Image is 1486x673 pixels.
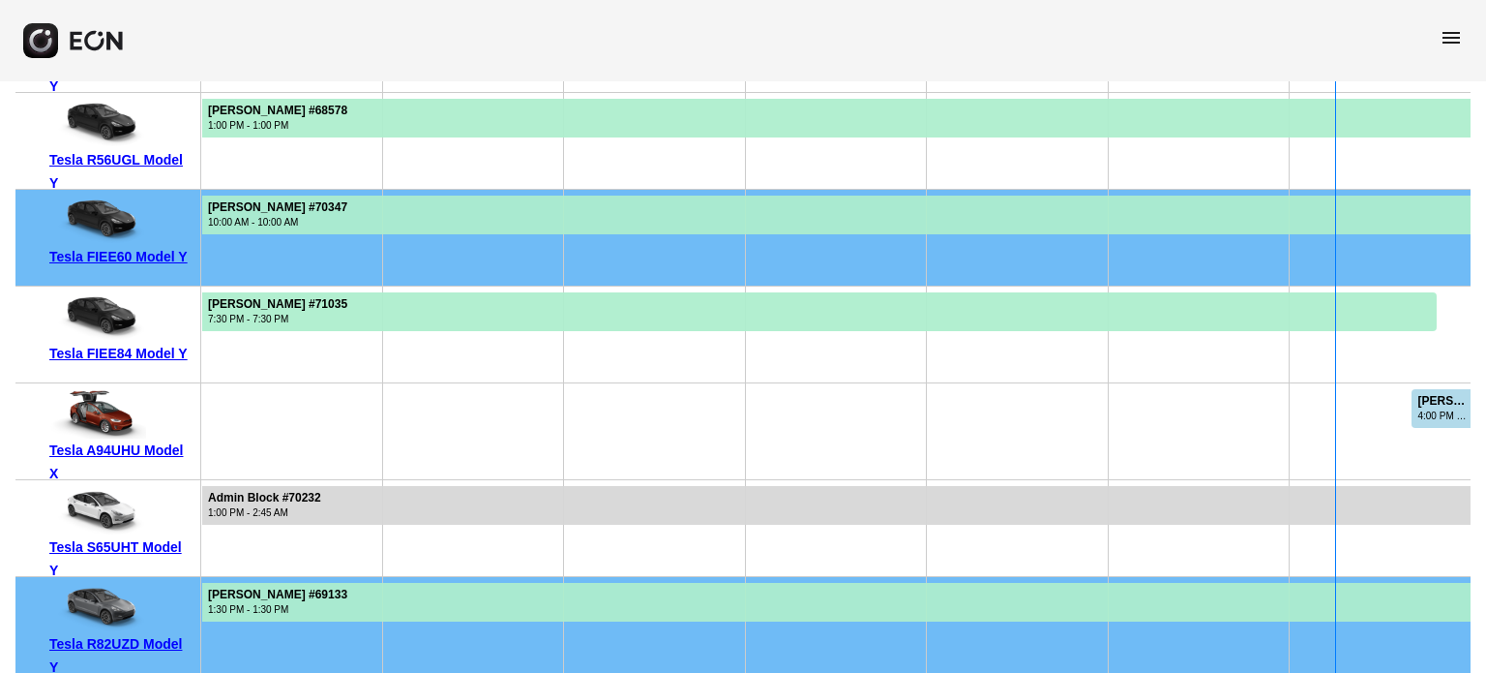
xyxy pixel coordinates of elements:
[49,535,193,582] div: Tesla S65UHT Model Y
[208,104,347,118] div: [PERSON_NAME] #68578
[1417,394,1469,409] div: [PERSON_NAME] #71878
[49,245,193,268] div: Tesla FIEE60 Model Y
[49,584,146,632] img: car
[201,287,1438,331] div: Rented for 7 days by Xinghan Zou Current status is rental
[49,100,146,148] img: car
[1440,26,1463,49] span: menu
[208,491,321,505] div: Admin Block #70232
[49,439,193,485] div: Tesla A94UHU Model X
[1411,383,1471,428] div: Rented for 5 days by Alyssa Brown Current status is open
[49,390,146,439] img: car
[208,505,321,520] div: 1:00 PM - 2:45 AM
[49,148,193,195] div: Tesla R56UGL Model Y
[49,487,146,535] img: car
[1417,409,1469,423] div: 4:00 PM - 4:00 PM
[208,312,347,326] div: 7:30 PM - 7:30 PM
[208,588,347,602] div: [PERSON_NAME] #69133
[49,342,193,365] div: Tesla FIEE84 Model Y
[208,215,347,229] div: 10:00 AM - 10:00 AM
[208,200,347,215] div: [PERSON_NAME] #70347
[208,297,347,312] div: [PERSON_NAME] #71035
[201,93,1471,138] div: Rented for 30 days by meli marin Current status is rental
[49,293,146,342] img: car
[201,480,1471,525] div: Rented for 15 days by Admin Block Current status is rental
[208,118,347,133] div: 1:00 PM - 1:00 PM
[208,602,347,617] div: 1:30 PM - 1:30 PM
[201,190,1471,234] div: Rented for 30 days by Payam Cherchian Current status is rental
[49,197,146,245] img: car
[201,577,1471,622] div: Rented for 30 days by Charles Dean Current status is rental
